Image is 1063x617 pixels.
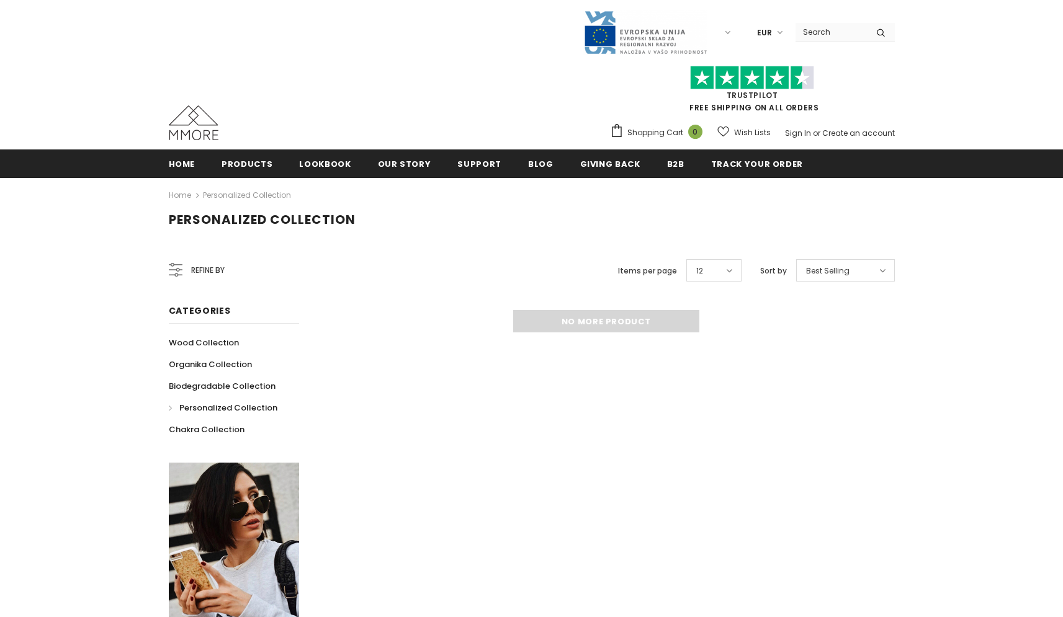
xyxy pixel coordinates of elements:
[760,265,787,277] label: Sort by
[169,380,276,392] span: Biodegradable Collection
[528,149,554,177] a: Blog
[169,375,276,397] a: Biodegradable Collection
[627,127,683,139] span: Shopping Cart
[610,123,709,142] a: Shopping Cart 0
[169,149,195,177] a: Home
[169,188,191,203] a: Home
[191,264,225,277] span: Refine by
[667,158,684,170] span: B2B
[169,332,239,353] a: Wood Collection
[169,337,239,348] span: Wood Collection
[813,128,820,138] span: or
[711,158,803,170] span: Track your order
[169,419,244,440] a: Chakra Collection
[169,353,252,375] a: Organika Collection
[796,23,867,41] input: Search Site
[299,149,351,177] a: Lookbook
[169,105,218,140] img: MMORE Cases
[583,27,707,37] a: Javni Razpis
[179,402,277,414] span: Personalized Collection
[457,158,501,170] span: support
[299,158,351,170] span: Lookbook
[169,158,195,170] span: Home
[203,190,291,200] a: Personalized Collection
[583,10,707,55] img: Javni Razpis
[378,158,431,170] span: Our Story
[528,158,554,170] span: Blog
[378,149,431,177] a: Our Story
[580,149,640,177] a: Giving back
[169,358,252,370] span: Organika Collection
[822,128,895,138] a: Create an account
[806,265,850,277] span: Best Selling
[580,158,640,170] span: Giving back
[457,149,501,177] a: support
[690,66,814,90] img: Trust Pilot Stars
[696,265,703,277] span: 12
[222,149,272,177] a: Products
[688,125,702,139] span: 0
[222,158,272,170] span: Products
[169,304,231,317] span: Categories
[711,149,803,177] a: Track your order
[785,128,811,138] a: Sign In
[757,27,772,39] span: EUR
[727,90,778,100] a: Trustpilot
[734,127,771,139] span: Wish Lists
[717,122,771,143] a: Wish Lists
[169,211,356,228] span: Personalized Collection
[667,149,684,177] a: B2B
[169,424,244,435] span: Chakra Collection
[618,265,677,277] label: Items per page
[169,397,277,419] a: Personalized Collection
[610,71,895,113] span: FREE SHIPPING ON ALL ORDERS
